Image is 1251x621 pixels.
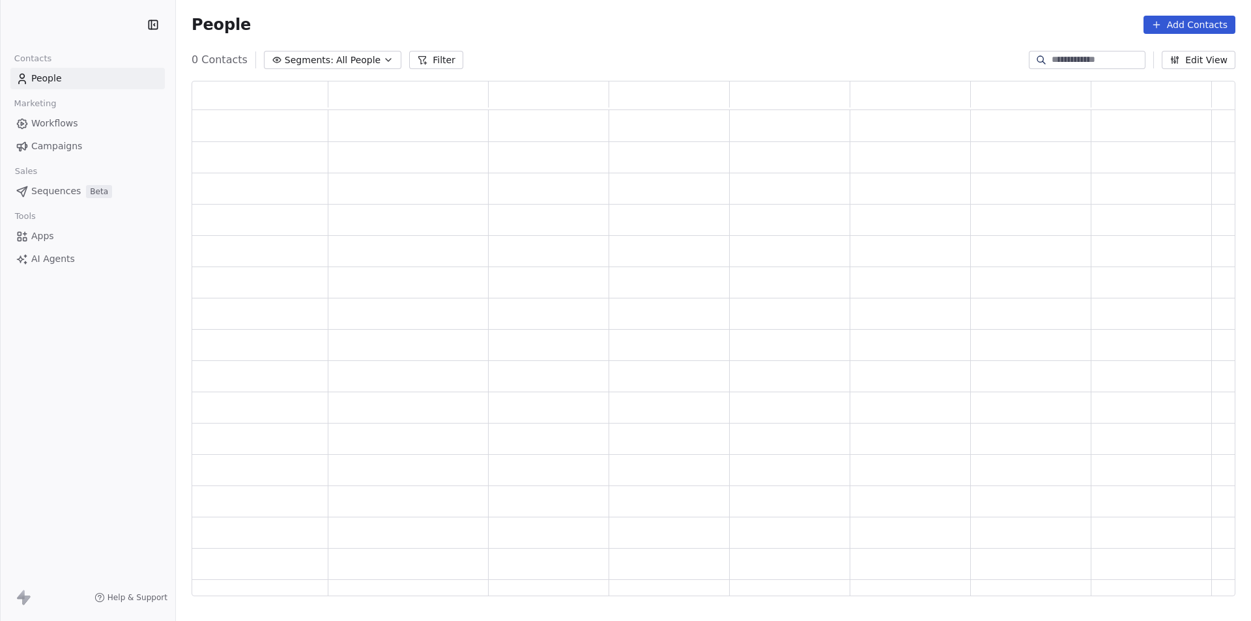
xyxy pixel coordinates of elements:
span: Sequences [31,184,81,198]
span: 0 Contacts [192,52,248,68]
span: AI Agents [31,252,75,266]
a: SequencesBeta [10,181,165,202]
a: Workflows [10,113,165,134]
button: Edit View [1162,51,1235,69]
span: People [31,72,62,85]
a: Apps [10,225,165,247]
span: Workflows [31,117,78,130]
span: Help & Support [108,592,167,603]
a: AI Agents [10,248,165,270]
a: Help & Support [94,592,167,603]
button: Filter [409,51,463,69]
span: Sales [9,162,43,181]
a: People [10,68,165,89]
span: Contacts [8,49,57,68]
span: Tools [9,207,41,226]
button: Add Contacts [1143,16,1235,34]
span: Campaigns [31,139,82,153]
span: All People [336,53,381,67]
span: Marketing [8,94,62,113]
span: Beta [86,185,112,198]
span: Apps [31,229,54,243]
span: Segments: [285,53,334,67]
a: Campaigns [10,136,165,157]
span: People [192,15,251,35]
